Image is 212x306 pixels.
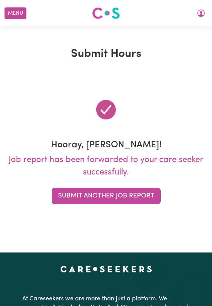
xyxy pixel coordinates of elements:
[52,188,161,204] button: Submit Another Job Report
[182,276,206,300] iframe: Button to launch messaging window
[5,140,207,151] h3: Hooray, [PERSON_NAME]!
[193,7,209,20] button: My Account
[92,6,120,20] img: Careseekers logo
[5,47,207,61] h1: Submit Hours
[60,266,152,272] a: Careseekers home page
[141,258,157,273] iframe: Close message
[5,154,207,179] p: Job report has been forwarded to your care seeker successfully.
[5,8,26,19] button: Menu
[92,5,120,22] a: Careseekers logo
